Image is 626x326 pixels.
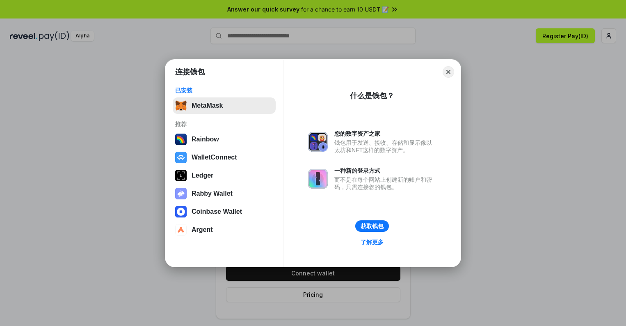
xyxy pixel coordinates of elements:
a: 了解更多 [356,237,388,247]
img: svg+xml,%3Csvg%20xmlns%3D%22http%3A%2F%2Fwww.w3.org%2F2000%2Fsvg%22%20width%3D%2228%22%20height%3... [175,170,187,181]
div: 获取钱包 [361,222,384,230]
div: MetaMask [192,102,223,109]
button: Coinbase Wallet [173,203,276,220]
button: MetaMask [173,97,276,114]
button: WalletConnect [173,149,276,166]
button: 获取钱包 [355,220,389,232]
div: Coinbase Wallet [192,208,242,215]
img: svg+xml,%3Csvg%20width%3D%2228%22%20height%3D%2228%22%20viewBox%3D%220%200%2028%2028%22%20fill%3D... [175,152,187,163]
div: 了解更多 [361,238,384,246]
div: 您的数字资产之家 [334,130,436,137]
div: 而不是在每个网站上创建新的账户和密码，只需连接您的钱包。 [334,176,436,191]
button: Ledger [173,167,276,184]
div: Rainbow [192,136,219,143]
img: svg+xml,%3Csvg%20width%3D%2228%22%20height%3D%2228%22%20viewBox%3D%220%200%2028%2028%22%20fill%3D... [175,206,187,217]
h1: 连接钱包 [175,67,205,77]
button: Rabby Wallet [173,185,276,202]
div: 什么是钱包？ [350,91,394,101]
button: Rainbow [173,131,276,148]
div: Argent [192,226,213,234]
div: 一种新的登录方式 [334,167,436,174]
img: svg+xml,%3Csvg%20width%3D%2228%22%20height%3D%2228%22%20viewBox%3D%220%200%2028%2028%22%20fill%3D... [175,224,187,236]
img: svg+xml,%3Csvg%20width%3D%22120%22%20height%3D%22120%22%20viewBox%3D%220%200%20120%20120%22%20fil... [175,134,187,145]
div: 钱包用于发送、接收、存储和显示像以太坊和NFT这样的数字资产。 [334,139,436,154]
div: Ledger [192,172,213,179]
div: WalletConnect [192,154,237,161]
img: svg+xml,%3Csvg%20fill%3D%22none%22%20height%3D%2233%22%20viewBox%3D%220%200%2035%2033%22%20width%... [175,100,187,111]
img: svg+xml,%3Csvg%20xmlns%3D%22http%3A%2F%2Fwww.w3.org%2F2000%2Fsvg%22%20fill%3D%22none%22%20viewBox... [308,169,328,189]
button: Argent [173,222,276,238]
div: 推荐 [175,120,273,128]
div: 已安装 [175,87,273,94]
div: Rabby Wallet [192,190,233,197]
img: svg+xml,%3Csvg%20xmlns%3D%22http%3A%2F%2Fwww.w3.org%2F2000%2Fsvg%22%20fill%3D%22none%22%20viewBox... [175,188,187,199]
img: svg+xml,%3Csvg%20xmlns%3D%22http%3A%2F%2Fwww.w3.org%2F2000%2Fsvg%22%20fill%3D%22none%22%20viewBox... [308,132,328,152]
button: Close [443,66,454,78]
